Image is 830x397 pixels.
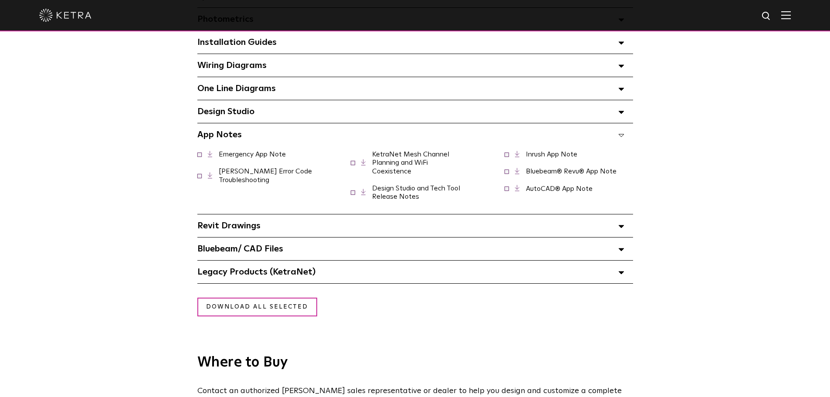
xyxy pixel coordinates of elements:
[197,61,267,70] span: Wiring Diagrams
[526,168,617,175] a: Bluebeam® Revu® App Note
[197,298,317,316] a: Download all selected
[197,107,254,116] span: Design Studio
[526,185,593,192] a: AutoCAD® App Note
[197,38,277,47] span: Installation Guides
[526,151,577,158] a: Inrush App Note
[197,268,315,276] span: Legacy Products (KetraNet)
[197,130,242,139] span: App Notes
[372,185,460,200] a: Design Studio and Tech Tool Release Notes
[219,168,312,183] a: [PERSON_NAME] Error Code Troubleshooting
[197,221,261,230] span: Revit Drawings
[761,11,772,22] img: search icon
[197,84,276,93] span: One Line Diagrams
[197,244,283,253] span: Bluebeam/ CAD Files
[219,151,286,158] a: Emergency App Note
[197,356,633,370] h3: Where to Buy
[39,9,91,22] img: ketra-logo-2019-white
[781,11,791,19] img: Hamburger%20Nav.svg
[372,151,449,174] a: KetraNet Mesh Channel Planning and WiFi Coexistence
